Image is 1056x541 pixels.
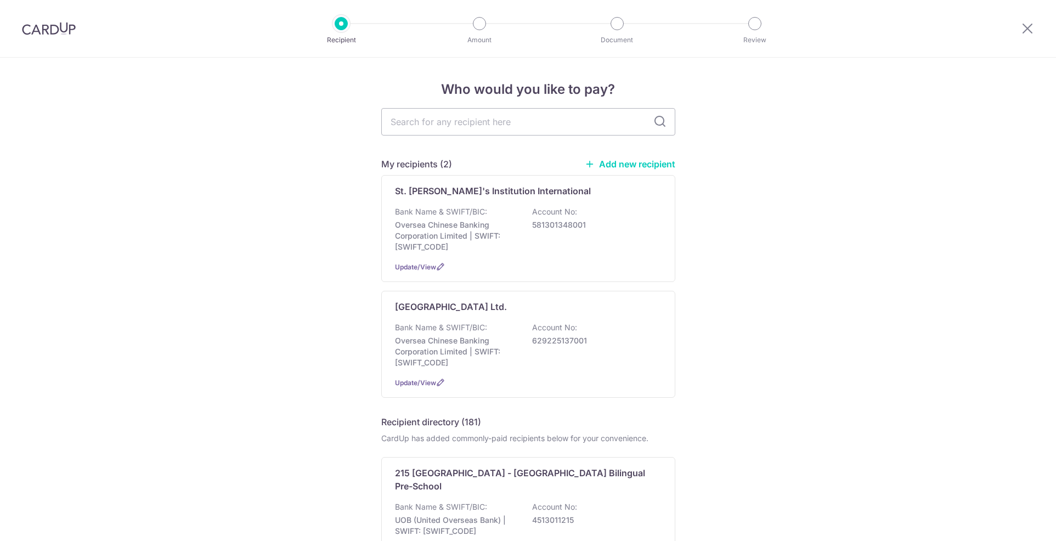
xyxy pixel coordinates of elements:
h5: Recipient directory (181) [381,415,481,429]
p: 581301348001 [532,219,655,230]
p: Oversea Chinese Banking Corporation Limited | SWIFT: [SWIFT_CODE] [395,219,518,252]
p: Review [714,35,795,46]
p: 4513011215 [532,515,655,526]
p: [GEOGRAPHIC_DATA] Ltd. [395,300,507,313]
h4: Who would you like to pay? [381,80,675,99]
a: Add new recipient [585,159,675,170]
p: Oversea Chinese Banking Corporation Limited | SWIFT: [SWIFT_CODE] [395,335,518,368]
p: Document [577,35,658,46]
p: Bank Name & SWIFT/BIC: [395,501,487,512]
h5: My recipients (2) [381,157,452,171]
p: Account No: [532,322,577,333]
p: 629225137001 [532,335,655,346]
p: Amount [439,35,520,46]
img: CardUp [22,22,76,35]
p: Account No: [532,206,577,217]
p: UOB (United Overseas Bank) | SWIFT: [SWIFT_CODE] [395,515,518,537]
p: St. [PERSON_NAME]'s Institution International [395,184,591,198]
p: 215 [GEOGRAPHIC_DATA] - [GEOGRAPHIC_DATA] Bilingual Pre-School [395,466,648,493]
input: Search for any recipient here [381,108,675,136]
p: Bank Name & SWIFT/BIC: [395,206,487,217]
p: Recipient [301,35,382,46]
a: Update/View [395,263,436,271]
p: Account No: [532,501,577,512]
div: CardUp has added commonly-paid recipients below for your convenience. [381,433,675,444]
a: Update/View [395,379,436,387]
p: Bank Name & SWIFT/BIC: [395,322,487,333]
